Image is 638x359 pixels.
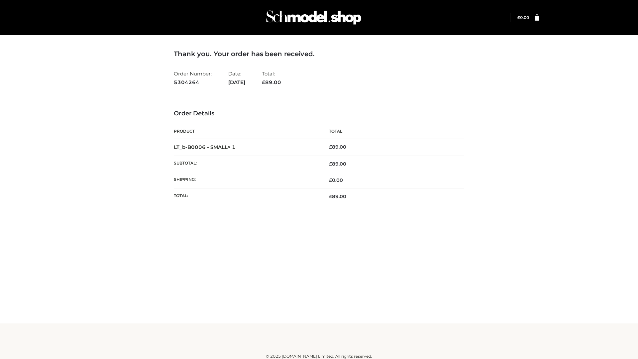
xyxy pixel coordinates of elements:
strong: 5304264 [174,78,212,87]
bdi: 89.00 [329,144,346,150]
span: 89.00 [329,193,346,199]
li: Total: [262,68,281,88]
li: Order Number: [174,68,212,88]
th: Product [174,124,319,139]
span: £ [329,144,332,150]
bdi: 0.00 [517,15,529,20]
strong: [DATE] [228,78,245,87]
h3: Thank you. Your order has been received. [174,50,464,58]
strong: × 1 [228,144,236,150]
h3: Order Details [174,110,464,117]
th: Total: [174,188,319,205]
span: 89.00 [262,79,281,85]
a: £0.00 [517,15,529,20]
th: Shipping: [174,172,319,188]
span: £ [329,177,332,183]
span: £ [517,15,520,20]
li: Date: [228,68,245,88]
span: £ [329,193,332,199]
bdi: 0.00 [329,177,343,183]
span: £ [262,79,265,85]
th: Subtotal: [174,156,319,172]
img: Schmodel Admin 964 [264,4,364,31]
span: £ [329,161,332,167]
th: Total [319,124,464,139]
strong: LT_b-B0006 - SMALL [174,144,236,150]
span: 89.00 [329,161,346,167]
